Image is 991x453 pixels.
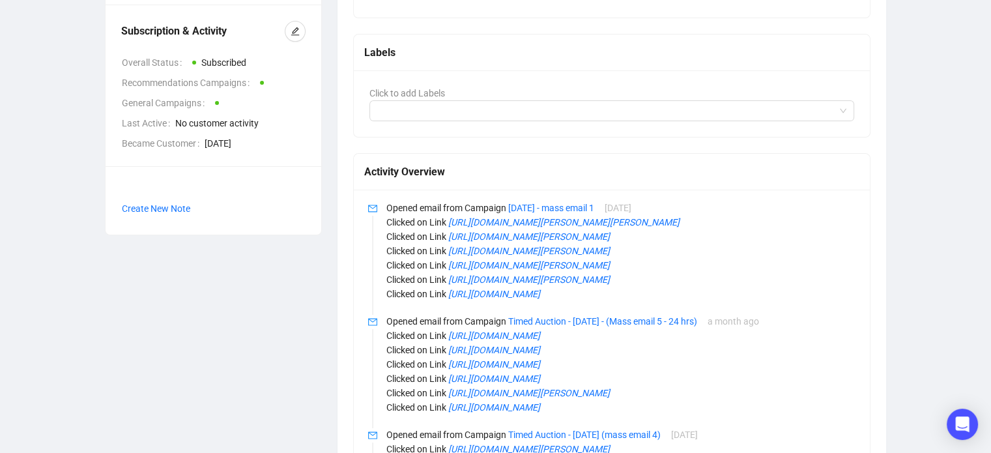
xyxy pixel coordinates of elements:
a: [URL][DOMAIN_NAME] [448,373,540,384]
p: Clicked on [386,272,855,287]
a: [URL][DOMAIN_NAME] [448,359,540,370]
a: [URL][DOMAIN_NAME][PERSON_NAME] [448,260,610,270]
p: Clicked on [386,343,855,357]
span: Link [427,260,610,270]
span: mail [368,317,377,327]
p: Clicked on [386,244,855,258]
p: Clicked on [386,215,855,229]
a: Timed Auction - [DATE] - (Mass email 5 - 24 hrs) [508,316,697,327]
span: mail [368,204,377,213]
span: Last Active [122,116,175,130]
span: mail [368,431,377,440]
span: Link [427,402,540,413]
p: Clicked on [386,329,855,343]
button: Create New Note [121,198,191,219]
div: Activity Overview [364,164,860,180]
p: Clicked on [386,229,855,244]
a: [URL][DOMAIN_NAME] [448,289,540,299]
span: a month ago [708,316,759,327]
a: [URL][DOMAIN_NAME][PERSON_NAME] [448,231,610,242]
span: Create New Note [122,203,190,214]
span: Link [427,289,540,299]
span: General Campaigns [122,96,210,110]
span: Became Customer [122,136,205,151]
span: Link [427,246,610,256]
a: [URL][DOMAIN_NAME][PERSON_NAME] [448,388,610,398]
span: Overall Status [122,55,187,70]
span: No customer activity [175,116,306,130]
a: [URL][DOMAIN_NAME] [448,345,540,355]
a: [URL][DOMAIN_NAME] [448,330,540,341]
div: Open Intercom Messenger [947,409,978,440]
a: [DATE] - mass email 1 [508,203,594,213]
span: Link [427,231,610,242]
span: Link [427,217,680,227]
p: Clicked on [386,287,855,301]
p: Opened email from Campaign [386,428,855,442]
span: Link [427,373,540,384]
p: Opened email from Campaign [386,201,855,215]
span: edit [291,27,300,36]
p: Opened email from Campaign [386,314,855,329]
p: Clicked on [386,400,855,415]
p: Clicked on [386,372,855,386]
a: [URL][DOMAIN_NAME][PERSON_NAME] [448,274,610,285]
span: Link [427,330,540,341]
span: [DATE] [671,430,698,440]
span: Click to add Labels [369,88,445,98]
a: [URL][DOMAIN_NAME][PERSON_NAME] [448,246,610,256]
p: Clicked on [386,357,855,372]
span: [DATE] [205,136,306,151]
span: Link [427,388,610,398]
span: [DATE] [605,203,631,213]
p: Clicked on [386,258,855,272]
span: Recommendations Campaigns [122,76,255,90]
a: [URL][DOMAIN_NAME][PERSON_NAME][PERSON_NAME] [448,217,680,227]
p: Clicked on [386,386,855,400]
span: Link [427,359,540,370]
span: Link [427,274,610,285]
a: [URL][DOMAIN_NAME] [448,402,540,413]
a: Timed Auction - [DATE] (mass email 4) [508,430,661,440]
div: Subscription & Activity [121,23,285,39]
span: Subscribed [201,57,246,68]
div: Labels [364,44,860,61]
span: Link [427,345,540,355]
